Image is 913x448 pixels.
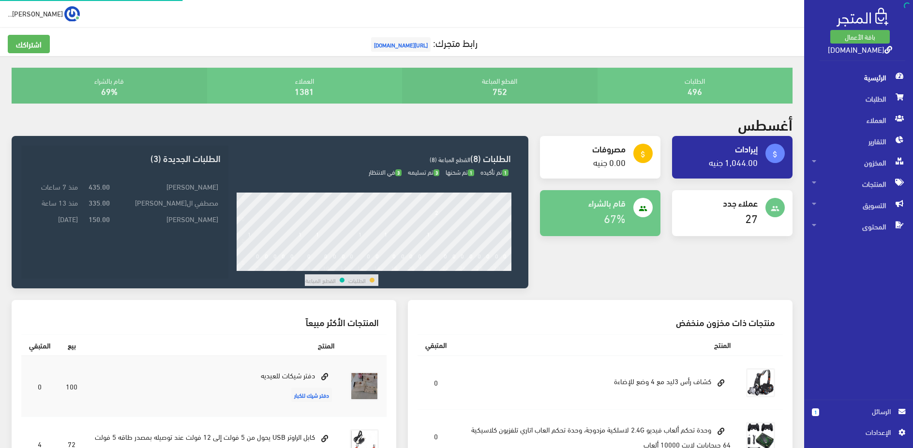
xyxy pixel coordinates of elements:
[812,109,905,131] span: العملاء
[548,198,626,208] h4: قام بالشراء
[395,169,402,177] span: 3
[101,83,118,99] a: 69%
[89,213,110,224] strong: 150.00
[408,166,440,178] span: تم تسليمه
[804,67,913,88] a: الرئيسية
[418,334,454,355] th: المتبقي
[837,8,888,27] img: .
[430,153,470,165] span: القطع المباعة (8)
[64,6,80,22] img: ...
[434,169,440,177] span: 3
[369,166,402,178] span: في الانتظار
[745,207,758,228] a: 27
[680,198,758,208] h4: عملاء جدد
[812,173,905,194] span: المنتجات
[828,42,892,56] a: [DOMAIN_NAME]
[771,204,779,213] i: people
[830,30,890,44] a: باقة الأعمال
[820,427,890,437] span: اﻹعدادات
[812,152,905,173] span: المخزون
[8,6,80,21] a: ... [PERSON_NAME]...
[454,356,738,410] td: كشاف رأس 3ليد مع 4 وضع للإضاءة
[446,166,474,178] span: تم شحنها
[29,317,379,327] h3: المنتجات الأكثر مبيعاً
[459,264,466,271] div: 26
[29,153,221,163] h3: الطلبات الجديدة (3)
[604,207,626,228] a: 67%
[738,115,793,132] h2: أغسطس
[598,68,793,104] div: الطلبات
[391,264,398,271] div: 18
[323,264,329,271] div: 10
[480,166,509,178] span: تم تأكيده
[237,153,511,163] h3: الطلبات (8)
[290,264,294,271] div: 6
[804,131,913,152] a: التقارير
[468,169,474,177] span: 1
[348,274,366,286] td: الطلبات
[29,210,80,226] td: [DATE]
[812,67,905,88] span: الرئيسية
[112,210,221,226] td: [PERSON_NAME]
[418,356,454,410] td: 0
[408,264,415,271] div: 20
[493,83,507,99] a: 752
[371,37,431,52] span: [URL][DOMAIN_NAME]
[639,204,647,213] i: people
[771,150,779,159] i: attach_money
[85,334,342,356] th: المنتج
[680,144,758,153] h4: إيرادات
[454,334,738,355] th: المنتج
[291,388,332,402] span: دفتر شيك للكبار
[273,264,277,271] div: 4
[402,68,598,104] div: القطع المباعة
[812,88,905,109] span: الطلبات
[688,83,702,99] a: 496
[425,317,775,327] h3: منتجات ذات مخزون منخفض
[746,368,775,397] img: kshaf-ras-3lyd-maa-4-odaa-lladaaa.jpg
[12,68,207,104] div: قام بالشراء
[639,150,647,159] i: attach_money
[812,131,905,152] span: التقارير
[357,264,364,271] div: 14
[476,264,483,271] div: 28
[812,194,905,216] span: التسويق
[29,179,80,194] td: منذ 7 ساعات
[502,169,509,177] span: 1
[307,264,311,271] div: 8
[709,154,758,170] a: 1,044.00 جنيه
[112,179,221,194] td: [PERSON_NAME]
[256,264,259,271] div: 2
[827,406,891,417] span: الرسائل
[340,264,347,271] div: 12
[305,274,336,286] td: القطع المباعة
[804,109,913,131] a: العملاء
[89,197,110,208] strong: 335.00
[58,356,85,417] td: 100
[442,264,449,271] div: 24
[58,334,85,356] th: بيع
[812,408,819,416] span: 1
[812,427,905,442] a: اﻹعدادات
[369,33,478,51] a: رابط متجرك:[URL][DOMAIN_NAME]
[21,334,58,356] th: المتبقي
[112,194,221,210] td: مصطفي ال[PERSON_NAME]
[85,356,342,417] td: دفتر شيكات للعيديه
[21,356,58,417] td: 0
[350,372,379,401] img: dftr-shykat-llaaydyh.jpg
[494,264,500,271] div: 30
[374,264,381,271] div: 16
[29,194,80,210] td: منذ 13 ساعة
[804,88,913,109] a: الطلبات
[804,152,913,173] a: المخزون
[8,35,50,53] a: اشتراكك
[812,216,905,237] span: المحتوى
[812,406,905,427] a: 1 الرسائل
[804,173,913,194] a: المنتجات
[207,68,403,104] div: العملاء
[8,7,63,19] span: [PERSON_NAME]...
[425,264,432,271] div: 22
[295,83,314,99] a: 1381
[593,154,626,170] a: 0.00 جنيه
[548,144,626,153] h4: مصروفات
